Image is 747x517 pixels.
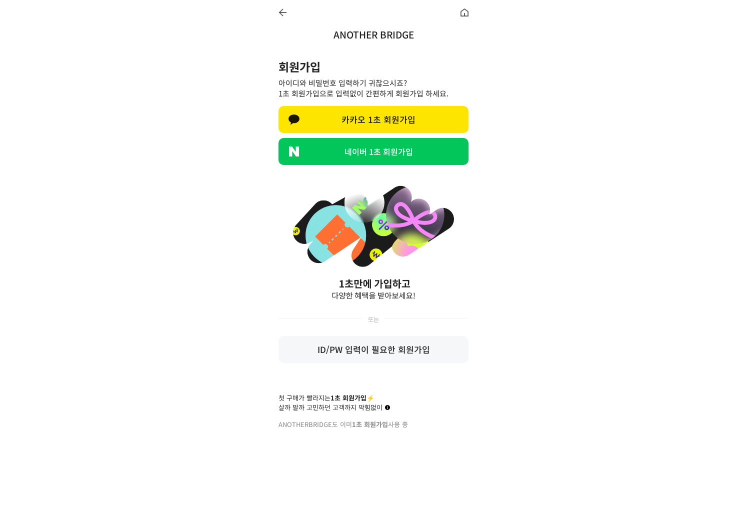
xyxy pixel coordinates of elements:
[278,336,468,363] p: ID/PW 입력이 필요한 회원가입
[352,419,388,429] b: 1초 회원가입
[278,77,468,98] p: 아이디와 비밀번호 입력하기 귀찮으시죠? 1초 회원가입으로 입력없이 간편하게 회원가입 하세요.
[278,177,468,303] img: banner
[278,419,468,429] div: anotherbridge도 이미 사용 중
[330,393,366,402] b: 1초 회원가입
[333,27,414,41] a: ANOTHER BRIDGE
[278,393,468,402] div: 첫 구매가 빨라지는 ⚡️
[278,138,468,165] a: 네이버 1초 회원가입
[278,106,468,133] a: 카카오 1초 회원가입
[278,402,390,412] div: 살까 말까 고민하던 고객까지 막힘없이
[278,58,468,75] h2: 회원가입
